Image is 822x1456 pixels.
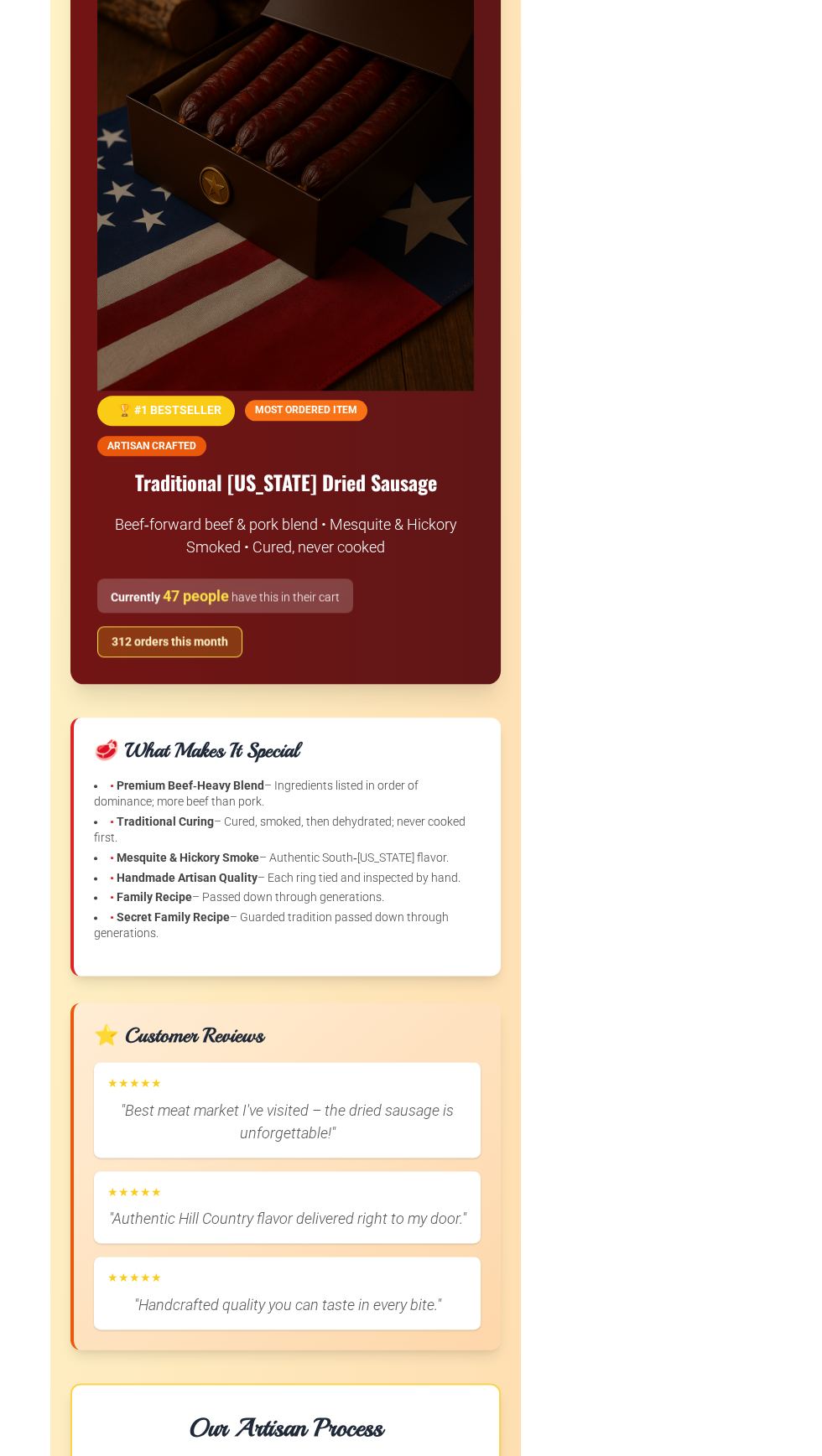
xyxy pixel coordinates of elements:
[94,778,481,811] li: – Ingredients listed in order of dominance; more beef than pork.
[107,1270,467,1287] div: ★★★★★
[255,404,357,416] span: MOST ORDERED ITEM
[163,587,229,604] span: 47 people
[110,851,114,864] span: •
[232,590,340,604] span: have this in their cart
[117,779,264,792] strong: Premium Beef‑Heavy Blend
[110,910,114,924] span: •
[107,1184,467,1201] div: ★★★★★
[117,910,230,924] strong: Secret Family Recipe
[111,590,160,604] span: Currently
[115,516,457,556] span: Beef‑forward beef & pork blend • Mesquite & Hickory Smoked • Cured, never cooked
[107,1207,467,1230] p: "Authentic Hill Country flavor delivered right to my door."
[94,738,481,764] h2: 🥩 What Makes It Special
[110,871,114,884] span: •
[117,851,259,864] strong: Mesquite & Hickory Smoke
[107,440,196,452] span: ARTISAN CRAFTED
[94,814,481,847] li: – Cured, smoked, then dehydrated; never cooked first.
[110,890,114,904] span: •
[94,889,481,906] li: – Passed down through generations.
[112,635,228,648] span: 312 orders this month
[99,1412,472,1444] h2: Our Artisan Process
[117,815,214,828] strong: Traditional Curing
[94,909,481,942] li: – Guarded tradition passed down through generations.
[107,1075,467,1092] div: ★★★★★
[107,1293,467,1316] p: "Handcrafted quality you can taste in every bite."
[110,779,114,792] span: •
[107,1099,467,1144] p: "Best meat market I've visited – the dried sausage is unforgettable!"
[94,850,481,867] li: – Authentic South‑[US_STATE] flavor.
[117,871,258,884] strong: Handmade Artisan Quality
[117,402,221,419] span: 🏆 #1 BESTSELLER
[135,467,437,497] span: Traditional [US_STATE] Dried Sausage
[94,1023,481,1049] h2: ⭐ Customer Reviews
[94,870,481,887] li: – Each ring tied and inspected by hand.
[110,815,114,828] span: •
[117,890,192,904] strong: Family Recipe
